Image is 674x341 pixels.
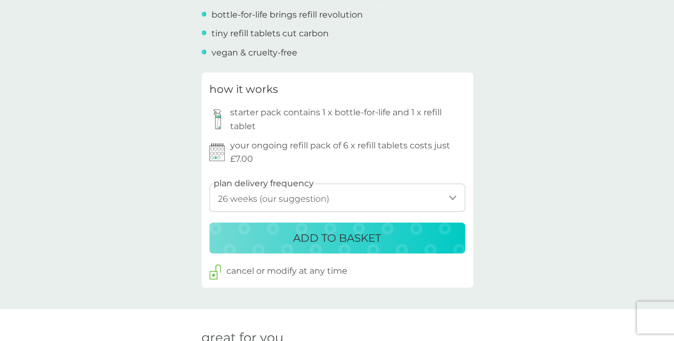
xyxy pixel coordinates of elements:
button: ADD TO BASKET [209,223,465,253]
p: bottle-for-life brings refill revolution [212,8,363,22]
h3: how it works [209,81,278,98]
p: tiny refill tablets cut carbon [212,27,329,41]
p: your ongoing refill pack of 6 x refill tablets costs just £7.00 [230,139,465,166]
label: plan delivery frequency [214,177,314,191]
p: cancel or modify at any time [226,264,347,278]
p: ADD TO BASKET [293,229,381,247]
p: vegan & cruelty-free [212,46,297,60]
p: starter pack contains 1 x bottle-for-life and 1 x refill tablet [230,106,465,133]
